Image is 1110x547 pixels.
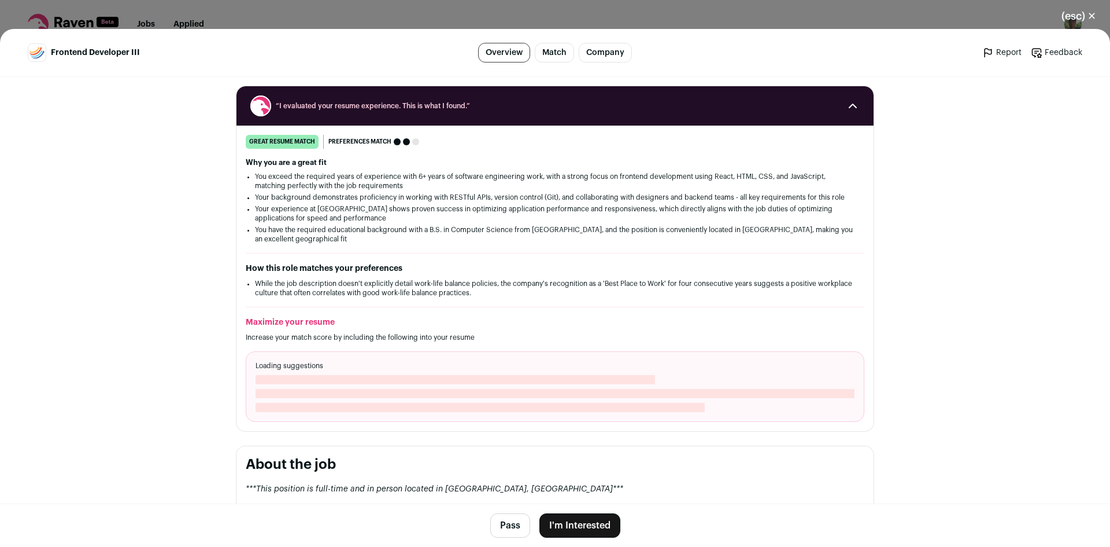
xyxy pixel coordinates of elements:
[255,193,855,202] li: Your background demonstrates proficiency in working with RESTful APIs, version control (Git), and...
[255,279,855,298] li: While the job description doesn't explicitly detail work-life balance policies, the company's rec...
[328,136,391,148] span: Preferences match
[1048,3,1110,29] button: Close modal
[246,456,864,474] h2: About the job
[255,204,855,223] li: Your experience at [GEOGRAPHIC_DATA] shows proven success in optimizing application performance a...
[246,333,864,342] p: Increase your match score by including the following into your resume
[246,135,319,149] div: great resume match
[255,172,855,190] li: You exceed the required years of experience with 6+ years of software engineering work, with a st...
[539,513,620,538] button: I'm Interested
[246,485,623,493] em: ***This position is full-time and in person located in [GEOGRAPHIC_DATA], [GEOGRAPHIC_DATA]***
[579,43,632,63] a: Company
[490,513,530,538] button: Pass
[246,351,864,422] div: Loading suggestions
[535,43,574,63] a: Match
[478,43,530,63] a: Overview
[246,158,864,167] h2: Why you are a great fit
[1031,47,1082,58] a: Feedback
[255,225,855,244] li: You have the required educational background with a B.S. in Computer Science from [GEOGRAPHIC_DAT...
[28,44,46,61] img: 8d63f9866fb0815028e6d1befd0c0e62ca6bfcaee3c685c965acf76aedad70b2.jpg
[982,47,1022,58] a: Report
[276,101,834,111] span: “I evaluated your resume experience. This is what I found.”
[51,47,140,58] span: Frontend Developer III
[246,263,864,274] h2: How this role matches your preferences
[246,317,864,328] h2: Maximize your resume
